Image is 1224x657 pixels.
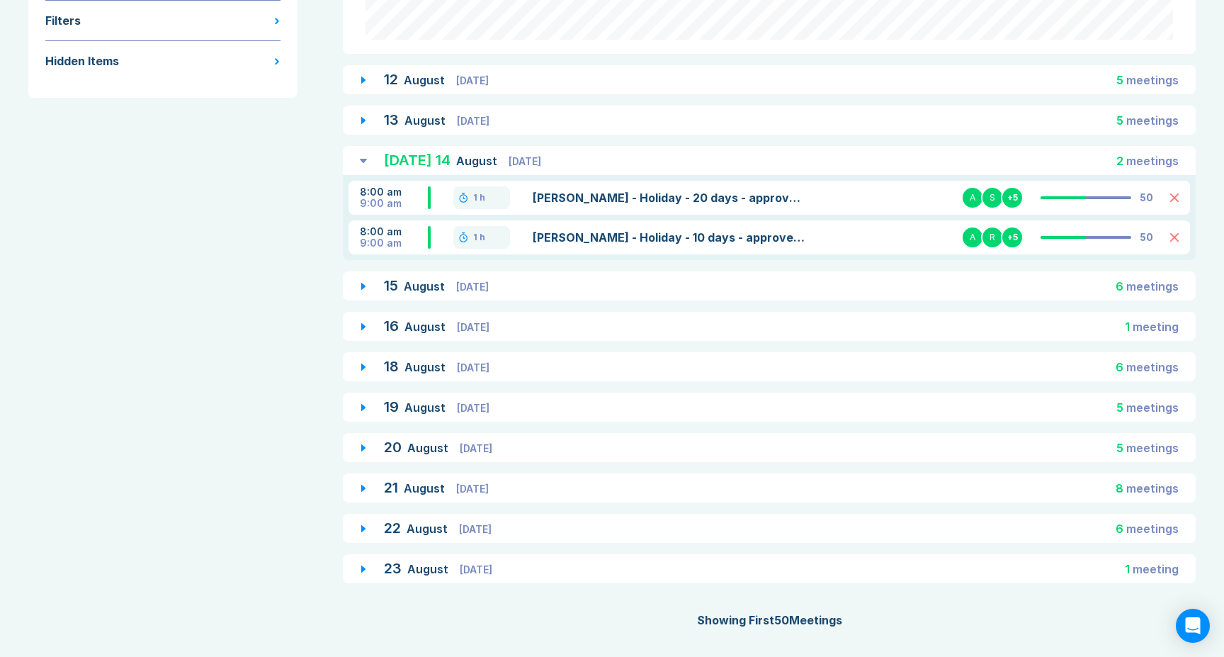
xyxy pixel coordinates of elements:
div: A [961,226,984,249]
div: + 5 [1001,186,1024,209]
span: meeting s [1126,154,1179,168]
span: 8 [1116,481,1123,495]
div: R [981,226,1004,249]
span: [DATE] [460,442,492,454]
span: August [407,522,450,536]
span: meeting s [1126,113,1179,128]
span: August [407,441,451,455]
span: 20 [384,439,402,456]
span: 22 [384,520,401,537]
span: [DATE] [460,563,492,575]
span: August [404,320,448,334]
span: August [404,360,448,374]
span: meeting s [1126,360,1179,374]
span: 1 [1125,320,1130,334]
div: Open Intercom Messenger [1176,609,1210,643]
span: 18 [384,358,399,375]
div: 8:00 am [360,186,428,198]
span: [DATE] [456,483,489,495]
span: [DATE] [457,115,489,127]
div: 50 [1140,192,1153,203]
span: 23 [384,560,402,577]
div: 50 [1140,232,1153,243]
span: meeting [1133,320,1179,334]
span: [DATE] [456,74,489,86]
a: [PERSON_NAME] - Holiday - 10 days - approved AW - Noted IP [533,229,805,246]
span: meeting s [1126,481,1179,495]
span: meeting s [1126,279,1179,293]
span: [DATE] [456,281,489,293]
span: meeting s [1126,400,1179,415]
div: 1 h [473,192,485,203]
button: Delete [1170,193,1179,202]
span: meeting s [1126,73,1179,87]
div: Showing First 50 Meetings [343,612,1196,629]
span: 5 [1116,113,1123,128]
span: 21 [384,479,398,496]
span: meeting s [1126,441,1179,455]
span: 5 [1116,441,1123,455]
span: 12 [384,71,398,88]
span: August [456,154,500,168]
span: [DATE] [457,402,489,414]
span: [DATE] 14 [384,152,450,169]
div: + 5 [1001,226,1024,249]
span: [DATE] [459,523,492,535]
span: [DATE] [509,155,541,167]
span: [DATE] [457,361,489,374]
span: August [404,113,448,128]
span: 16 [384,318,399,335]
span: 1 [1125,562,1130,576]
div: 1 h [473,232,485,243]
button: Delete [1170,233,1179,242]
span: 6 [1116,522,1123,536]
div: 9:00 am [360,198,428,209]
span: meeting s [1126,522,1179,536]
div: Filters [45,12,81,29]
span: August [404,400,448,415]
span: August [404,481,448,495]
span: August [407,562,451,576]
div: 9:00 am [360,237,428,249]
div: Hidden Items [45,52,119,69]
a: [PERSON_NAME] - Holiday - 20 days - approved AW - Noted IP [533,189,805,206]
span: August [404,279,448,293]
span: 15 [384,277,398,294]
span: 5 [1116,73,1123,87]
span: [DATE] [457,321,489,333]
span: 19 [384,398,399,415]
div: 8:00 am [360,226,428,237]
div: S [981,186,1004,209]
span: August [404,73,448,87]
span: 13 [384,111,399,128]
span: 2 [1116,154,1123,168]
span: 5 [1116,400,1123,415]
span: meeting [1133,562,1179,576]
span: 6 [1116,360,1123,374]
span: 6 [1116,279,1123,293]
div: A [961,186,984,209]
